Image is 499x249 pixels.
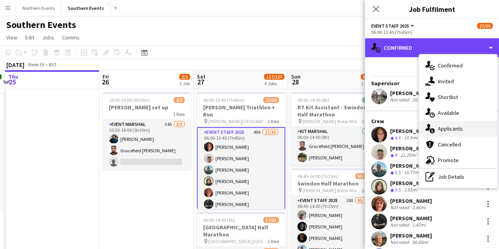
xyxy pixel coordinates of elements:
span: 27/30 [263,97,279,103]
a: Comms [59,32,83,43]
span: Available [438,109,459,116]
button: Event Staff 2025 [371,23,415,29]
span: 95/100 [355,173,373,179]
span: 1 Role [267,118,279,124]
span: 2/2 [362,97,373,103]
span: Event Staff 2025 [371,23,409,29]
div: 1.42mi [411,222,427,228]
h3: [PERSON_NAME] set up [103,104,191,111]
div: 4 Jobs [264,81,284,86]
span: 1 Role [362,118,373,124]
div: [PERSON_NAME] [390,145,432,152]
div: 2.46mi [411,204,427,210]
span: View [6,34,17,41]
app-job-card: 10:30-16:00 (5h30m)2/3[PERSON_NAME] set up1 RoleEvent Marshal34A2/310:30-16:00 (5h30m)[PERSON_NAM... [103,92,191,170]
div: 2 Jobs [361,81,378,86]
div: [PERSON_NAME] [390,127,432,135]
span: 27 [196,77,206,86]
span: 06:45-14:00 (7h15m) [297,173,338,179]
span: Comms [62,34,80,41]
span: 1 Role [267,238,279,244]
span: 25 [7,77,18,86]
span: 10:30-16:00 (5h30m) [109,97,150,103]
span: 3.5 [395,169,401,175]
span: Sun [291,73,301,80]
span: 06:00-13:45 (7h45m) [203,97,244,103]
h3: Swindon Half Marathon [291,180,379,187]
div: Confirmed [365,38,499,57]
div: 10.5mi [402,135,419,141]
span: Promote [438,157,459,164]
app-card-role: Event Marshal34A2/310:30-16:00 (5h30m)[PERSON_NAME]Gracefield [PERSON_NAME] [103,120,191,170]
h3: Job Fulfilment [365,4,499,14]
div: Job Details [419,169,497,185]
button: Northern Events [16,0,62,16]
span: Jobs [42,34,54,41]
span: Edit [25,34,34,41]
span: Confirmed [438,62,463,69]
div: [PERSON_NAME] [390,197,432,204]
div: 1 Job [179,81,190,86]
div: Not rated [390,222,411,228]
div: 20.52mi [411,97,430,103]
div: Not rated [390,204,411,210]
span: Cancelled [438,141,461,148]
div: 2.65mi [402,187,419,193]
span: 26 [101,77,109,86]
div: 11.25mi [399,152,418,159]
span: Week 39 [26,62,46,67]
span: Fri [103,73,109,80]
div: Not rated [390,239,411,245]
span: Invited [438,78,454,85]
h1: Southern Events [6,19,76,31]
span: Shortlist [438,94,458,101]
span: [GEOGRAPHIC_DATA] [GEOGRAPHIC_DATA] [208,238,267,244]
span: [PERSON_NAME] Water Main Car Park [303,187,362,193]
span: 117/127 [264,74,284,80]
button: Southern Events [62,0,111,16]
span: 06:00-14:00 (8h) [297,97,329,103]
app-card-role: Kit Marshal2/206:00-14:00 (8h)Gracefield [PERSON_NAME][PERSON_NAME] [291,127,379,165]
div: Not rated [390,97,411,103]
h3: RT Kit Assistant - Swindon Half Marathon [291,104,379,118]
span: Sat [197,73,206,80]
div: BST [49,62,57,67]
span: 2/3 [174,97,185,103]
span: [PERSON_NAME] Water Main Car Park [303,118,362,124]
app-job-card: 06:00-13:45 (7h45m)27/30[PERSON_NAME] Triathlon + Run [PERSON_NAME][GEOGRAPHIC_DATA], [GEOGRAPHIC... [197,92,285,209]
span: 57/61 [263,217,279,223]
div: 10.77mi [402,169,421,176]
span: 1 Role [362,187,373,193]
span: 08:00-14:00 (6h) [203,217,235,223]
span: 4 [395,152,397,158]
h3: [GEOGRAPHIC_DATA] Half Marathon [197,224,285,238]
span: Thu [8,73,18,80]
div: [DATE] [6,61,24,69]
span: 3.5 [395,187,401,193]
div: [PERSON_NAME] [390,232,432,239]
div: [PERSON_NAME] [390,215,432,222]
a: View [3,32,21,43]
span: [PERSON_NAME][GEOGRAPHIC_DATA], [GEOGRAPHIC_DATA], [GEOGRAPHIC_DATA] [208,118,267,124]
span: 1 Role [173,111,185,117]
div: 50.05mi [411,239,430,245]
app-job-card: 06:00-14:00 (8h)2/2RT Kit Assistant - Swindon Half Marathon [PERSON_NAME] Water Main Car Park1 Ro... [291,92,379,165]
span: 4.3 [395,135,401,140]
div: [PERSON_NAME] [390,162,432,169]
span: 27/30 [477,23,493,29]
div: [PERSON_NAME] [390,180,432,187]
span: 28 [290,77,301,86]
span: Applicants [438,125,463,132]
div: Supervisor [365,80,499,87]
span: 97/102 [361,74,379,80]
div: Crew [365,118,499,125]
a: Jobs [39,32,57,43]
span: 2/3 [179,74,190,80]
div: 06:00-13:45 (7h45m) [371,29,493,35]
div: [PERSON_NAME] [390,90,443,97]
h3: [PERSON_NAME] Triathlon + Run [197,104,285,118]
a: Edit [22,32,37,43]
